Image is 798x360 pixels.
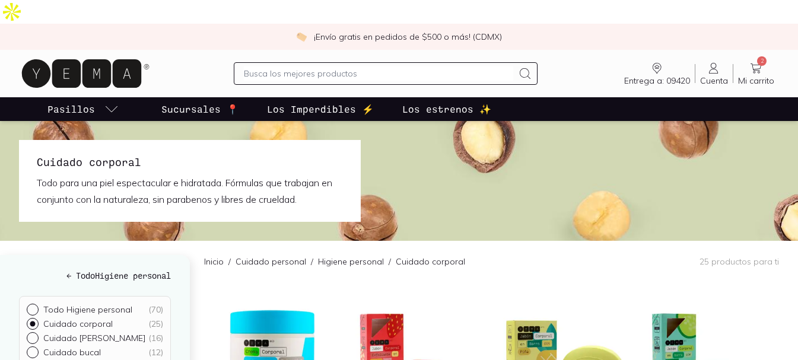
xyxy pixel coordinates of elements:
[384,256,396,267] span: /
[624,75,690,86] span: Entrega a: 09420
[757,56,767,66] span: 2
[148,347,163,358] div: ( 12 )
[619,61,695,86] a: Entrega a: 09420
[314,31,502,43] p: ¡Envío gratis en pedidos de $500 o más! (CDMX)
[738,75,774,86] span: Mi carrito
[43,318,113,329] p: Cuidado corporal
[43,347,101,358] p: Cuidado bucal
[733,61,779,86] a: 2Mi carrito
[37,154,343,170] h1: Cuidado corporal
[43,333,145,343] p: Cuidado [PERSON_NAME]
[700,75,728,86] span: Cuenta
[236,256,306,267] a: Cuidado personal
[402,102,491,116] p: Los estrenos ✨
[318,256,384,267] a: Higiene personal
[47,102,95,116] p: Pasillos
[45,97,121,121] a: pasillo-todos-link
[758,320,786,348] iframe: Intercom live chat
[161,102,239,116] p: Sucursales 📍
[148,318,163,329] div: ( 25 )
[296,31,307,42] img: check
[204,256,224,267] a: Inicio
[267,102,374,116] p: Los Imperdibles ⚡️
[244,66,513,81] input: Busca los mejores productos
[159,97,241,121] a: Sucursales 📍
[19,269,171,282] h5: ← Todo Higiene personal
[306,256,318,267] span: /
[19,269,171,282] a: ← TodoHigiene personal
[396,256,465,267] p: Cuidado corporal
[224,256,236,267] span: /
[265,97,376,121] a: Los Imperdibles ⚡️
[400,97,494,121] a: Los estrenos ✨
[37,174,343,208] p: Todo para una piel espectacular e hidratada. Fórmulas que trabajan en conjunto con la naturaleza,...
[148,333,163,343] div: ( 16 )
[700,256,779,267] p: 25 productos para ti
[43,304,132,315] p: Todo Higiene personal
[148,304,163,315] div: ( 70 )
[695,61,733,86] a: Cuenta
